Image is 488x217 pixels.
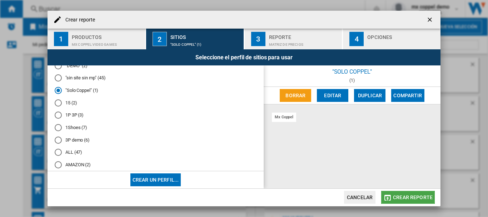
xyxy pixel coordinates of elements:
[153,32,167,46] div: 2
[55,75,257,82] md-radio-button: "sin site sin mp" (45)
[317,89,348,102] button: Editar
[55,124,257,131] md-radio-button: 1Shoes (7)
[269,39,339,46] div: Matriz de precios
[62,16,95,24] h4: Crear reporte
[381,191,435,204] button: Crear reporte
[393,194,433,200] span: Crear reporte
[54,32,68,46] div: 1
[344,191,375,204] button: Cancelar
[55,162,257,168] md-radio-button: AMAZON (2)
[55,62,257,69] md-radio-button: "DEMO" (2)
[72,31,142,39] div: Productos
[391,89,424,102] button: Compartir
[170,31,241,39] div: Sitios
[423,13,438,27] button: getI18NText('BUTTONS.CLOSE_DIALOG')
[48,29,146,49] button: 1 Productos MX COPPEL:Video games
[55,112,257,119] md-radio-button: 1P 3P (3)
[55,149,257,156] md-radio-button: ALL (47)
[349,32,364,46] div: 4
[55,99,257,106] md-radio-button: 15 (2)
[272,113,296,122] div: mx coppel
[72,39,142,46] div: MX COPPEL:Video games
[251,32,265,46] div: 3
[55,87,257,94] md-radio-button: "Solo Coppel" (1)
[130,173,181,186] button: Crear un perfil...
[245,29,343,49] button: 3 Reporte Matriz de precios
[426,16,435,25] ng-md-icon: getI18NText('BUTTONS.CLOSE_DIALOG')
[269,31,339,39] div: Reporte
[354,89,385,102] button: Duplicar
[280,89,311,102] button: Borrar
[264,78,440,83] div: (1)
[48,49,440,65] div: Seleccione el perfil de sitios para usar
[146,29,244,49] button: 2 Sitios "Solo Coppel" (1)
[264,65,440,78] div: "Solo Coppel"
[170,39,241,46] div: "Solo Coppel" (1)
[55,137,257,143] md-radio-button: 3P demo (6)
[343,29,440,49] button: 4 Opciones
[367,31,438,39] div: Opciones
